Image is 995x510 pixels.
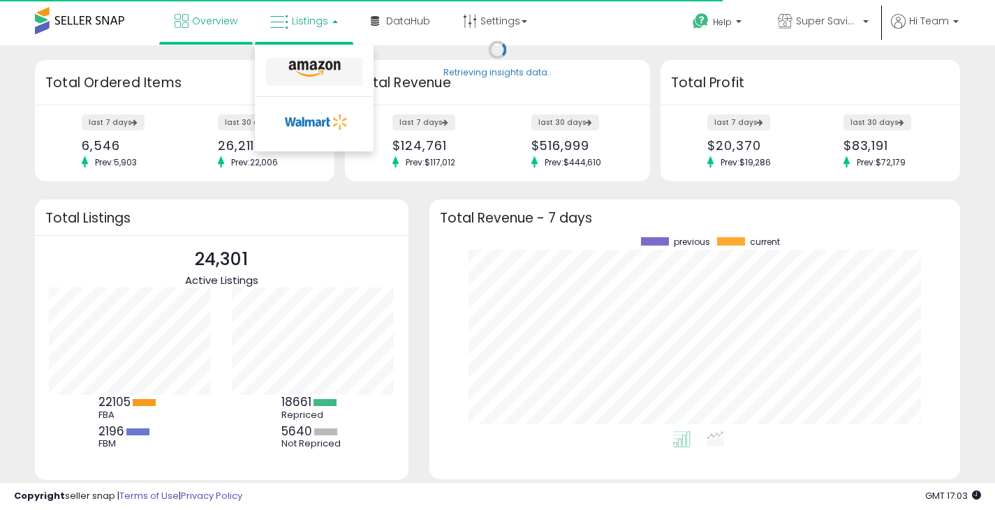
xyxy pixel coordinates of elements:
b: 22105 [98,393,131,410]
span: Prev: 5,903 [88,156,144,168]
a: Terms of Use [119,489,179,502]
span: Super Savings Now (NEW) [796,14,859,28]
div: $83,191 [843,138,936,153]
label: last 7 days [82,114,145,130]
div: FBM [98,438,161,449]
label: last 30 days [843,114,911,130]
span: Prev: 22,006 [224,156,285,168]
div: Retrieving insights data.. [443,67,552,80]
p: 24,301 [185,246,258,273]
label: last 30 days [531,114,599,130]
div: Not Repriced [281,438,344,449]
span: Prev: $19,286 [714,156,778,168]
div: 6,546 [82,138,174,153]
span: DataHub [386,14,430,28]
h3: Total Revenue - 7 days [440,213,950,223]
label: last 7 days [392,114,455,130]
div: Repriced [281,410,344,421]
span: Overview [192,14,237,28]
span: Active Listings [185,273,258,287]
span: current [750,237,780,247]
a: Privacy Policy [181,489,242,502]
b: 5640 [281,423,312,440]
span: Listings [292,14,328,28]
a: Help [681,2,756,45]
span: 2025-09-12 17:03 GMT [925,489,981,502]
i: Get Help [692,13,709,30]
h3: Total Ordered Items [45,73,324,93]
h3: Total Profit [671,73,950,93]
div: $124,761 [392,138,487,153]
span: Prev: $117,012 [399,156,462,168]
span: Prev: $72,179 [850,156,913,168]
span: Hi Team [909,14,949,28]
label: last 30 days [218,114,286,130]
label: last 7 days [707,114,770,130]
h3: Total Listings [45,213,398,223]
div: FBA [98,410,161,421]
b: 18661 [281,393,311,410]
div: $20,370 [707,138,799,153]
span: Prev: $444,610 [538,156,608,168]
span: Help [713,16,732,28]
b: 2196 [98,423,124,440]
div: 26,211 [218,138,310,153]
a: Hi Team [891,14,959,45]
div: seller snap | | [14,490,242,503]
h3: Total Revenue [355,73,640,93]
strong: Copyright [14,489,65,502]
div: $516,999 [531,138,626,153]
span: previous [674,237,710,247]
